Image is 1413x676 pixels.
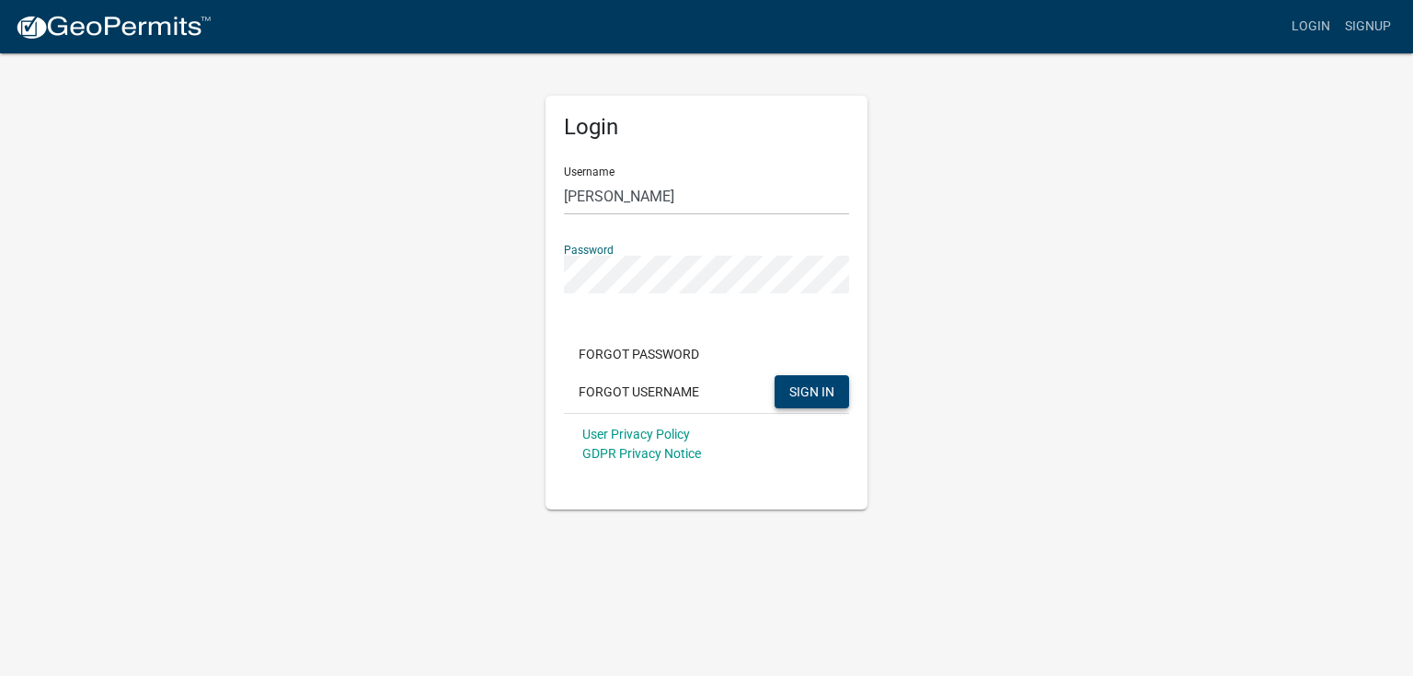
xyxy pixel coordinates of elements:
span: SIGN IN [789,384,834,398]
a: User Privacy Policy [582,427,690,441]
button: SIGN IN [775,375,849,408]
a: GDPR Privacy Notice [582,446,701,461]
a: Signup [1338,9,1398,44]
button: Forgot Username [564,375,714,408]
button: Forgot Password [564,338,714,371]
h5: Login [564,114,849,141]
a: Login [1284,9,1338,44]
